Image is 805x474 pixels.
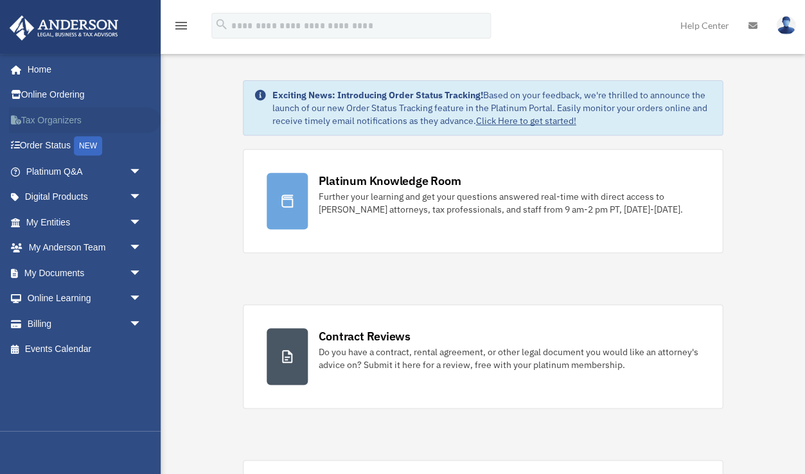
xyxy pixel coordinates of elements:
a: My Anderson Teamarrow_drop_down [9,235,161,261]
span: arrow_drop_down [128,184,154,211]
span: arrow_drop_down [128,286,154,312]
a: Events Calendar [9,337,161,362]
span: arrow_drop_down [128,311,154,337]
a: Online Ordering [9,82,161,108]
a: Order StatusNEW [9,133,161,159]
div: Based on your feedback, we're thrilled to announce the launch of our new Order Status Tracking fe... [272,89,711,127]
a: Billingarrow_drop_down [9,311,161,337]
a: Online Learningarrow_drop_down [9,286,161,312]
a: Contract Reviews Do you have a contract, rental agreement, or other legal document you would like... [243,304,722,408]
div: Contract Reviews [318,328,410,344]
span: arrow_drop_down [128,209,154,236]
i: menu [173,18,189,33]
a: My Entitiesarrow_drop_down [9,209,161,235]
span: arrow_drop_down [128,159,154,185]
img: User Pic [776,16,795,35]
div: Do you have a contract, rental agreement, or other legal document you would like an attorney's ad... [318,346,698,371]
span: arrow_drop_down [128,260,154,286]
a: menu [173,22,189,33]
a: Digital Productsarrow_drop_down [9,184,161,210]
a: Platinum Knowledge Room Further your learning and get your questions answered real-time with dire... [243,149,722,253]
div: Further your learning and get your questions answered real-time with direct access to [PERSON_NAM... [318,190,698,216]
div: Platinum Knowledge Room [318,173,461,189]
span: arrow_drop_down [128,235,154,261]
strong: Exciting News: Introducing Order Status Tracking! [272,89,482,101]
a: My Documentsarrow_drop_down [9,260,161,286]
div: NEW [74,136,102,155]
a: Tax Organizers [9,107,161,133]
i: search [215,17,229,31]
a: Home [9,57,154,82]
a: Click Here to get started! [475,115,576,127]
a: Platinum Q&Aarrow_drop_down [9,159,161,184]
img: Anderson Advisors Platinum Portal [6,15,122,40]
